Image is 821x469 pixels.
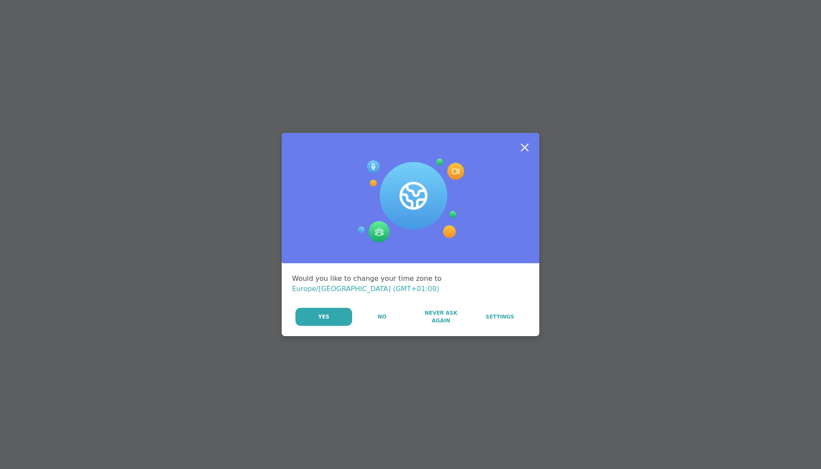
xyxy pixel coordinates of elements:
button: No [353,308,411,326]
img: Session Experience [357,159,464,243]
span: No [378,313,386,321]
a: Settings [471,308,529,326]
button: Never Ask Again [412,308,470,326]
span: Never Ask Again [416,309,465,325]
span: Europe/[GEOGRAPHIC_DATA] (GMT+01:00) [292,285,439,293]
span: Yes [318,313,329,321]
button: Yes [295,308,352,326]
span: Settings [486,313,514,321]
div: Would you like to change your time zone to [292,274,529,294]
